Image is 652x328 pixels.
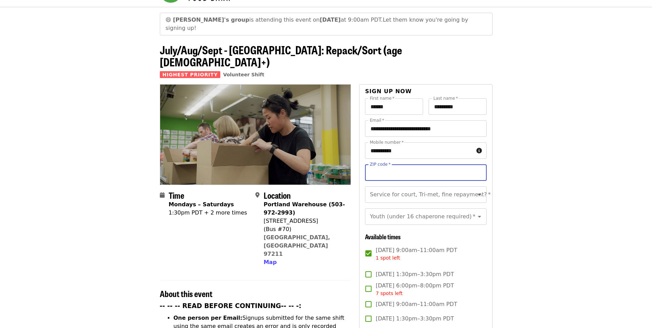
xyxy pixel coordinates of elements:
input: Email [365,120,486,137]
span: [DATE] 6:00pm–8:00pm PDT [376,282,454,297]
span: Time [169,189,184,201]
span: Available times [365,232,401,241]
button: Map [264,258,277,266]
strong: [DATE] [320,17,341,23]
label: Last name [433,96,458,100]
div: 1:30pm PDT + 2 more times [169,209,247,217]
input: ZIP code [365,164,486,181]
span: [DATE] 9:00am–11:00am PDT [376,246,457,262]
a: Volunteer Shift [223,72,264,77]
i: calendar icon [160,192,165,198]
label: First name [370,96,395,100]
strong: One person per Email: [174,315,243,321]
span: is attending this event on at 9:00am PDT. [173,17,383,23]
label: ZIP code [370,162,390,166]
span: [DATE] 1:30pm–3:30pm PDT [376,270,454,278]
input: First name [365,98,423,115]
span: About this event [160,287,212,299]
input: Last name [429,98,487,115]
input: Mobile number [365,142,473,159]
span: Sign up now [365,88,412,95]
span: Highest Priority [160,71,221,78]
img: July/Aug/Sept - Portland: Repack/Sort (age 8+) organized by Oregon Food Bank [160,85,351,184]
strong: -- -- -- READ BEFORE CONTINUING-- -- -: [160,302,301,309]
strong: Portland Warehouse (503-972-2993) [264,201,345,216]
span: grinning face emoji [166,17,172,23]
strong: [PERSON_NAME]'s group [173,17,249,23]
i: map-marker-alt icon [255,192,259,198]
span: [DATE] 9:00am–11:00am PDT [376,300,457,308]
span: July/Aug/Sept - [GEOGRAPHIC_DATA]: Repack/Sort (age [DEMOGRAPHIC_DATA]+) [160,42,402,70]
div: [STREET_ADDRESS] [264,217,345,225]
label: Email [370,118,384,122]
span: Location [264,189,291,201]
span: [DATE] 1:30pm–3:30pm PDT [376,315,454,323]
button: Open [475,212,484,221]
div: (Bus #70) [264,225,345,233]
span: 1 spot left [376,255,400,261]
span: Map [264,259,277,265]
label: Mobile number [370,140,404,144]
i: circle-info icon [476,147,482,154]
button: Open [475,190,484,199]
strong: Mondays – Saturdays [169,201,234,208]
span: 7 spots left [376,291,402,296]
a: [GEOGRAPHIC_DATA], [GEOGRAPHIC_DATA] 97211 [264,234,330,257]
